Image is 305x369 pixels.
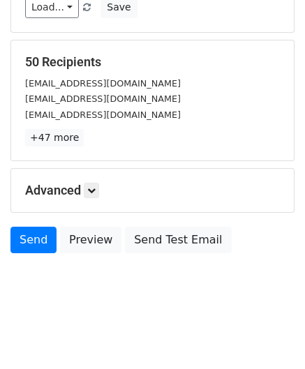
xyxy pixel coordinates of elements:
a: Send [10,227,57,253]
small: [EMAIL_ADDRESS][DOMAIN_NAME] [25,78,181,89]
a: +47 more [25,129,84,146]
small: [EMAIL_ADDRESS][DOMAIN_NAME] [25,93,181,104]
h5: 50 Recipients [25,54,280,70]
iframe: Chat Widget [235,302,305,369]
a: Preview [60,227,121,253]
small: [EMAIL_ADDRESS][DOMAIN_NAME] [25,110,181,120]
h5: Advanced [25,183,280,198]
a: Send Test Email [125,227,231,253]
